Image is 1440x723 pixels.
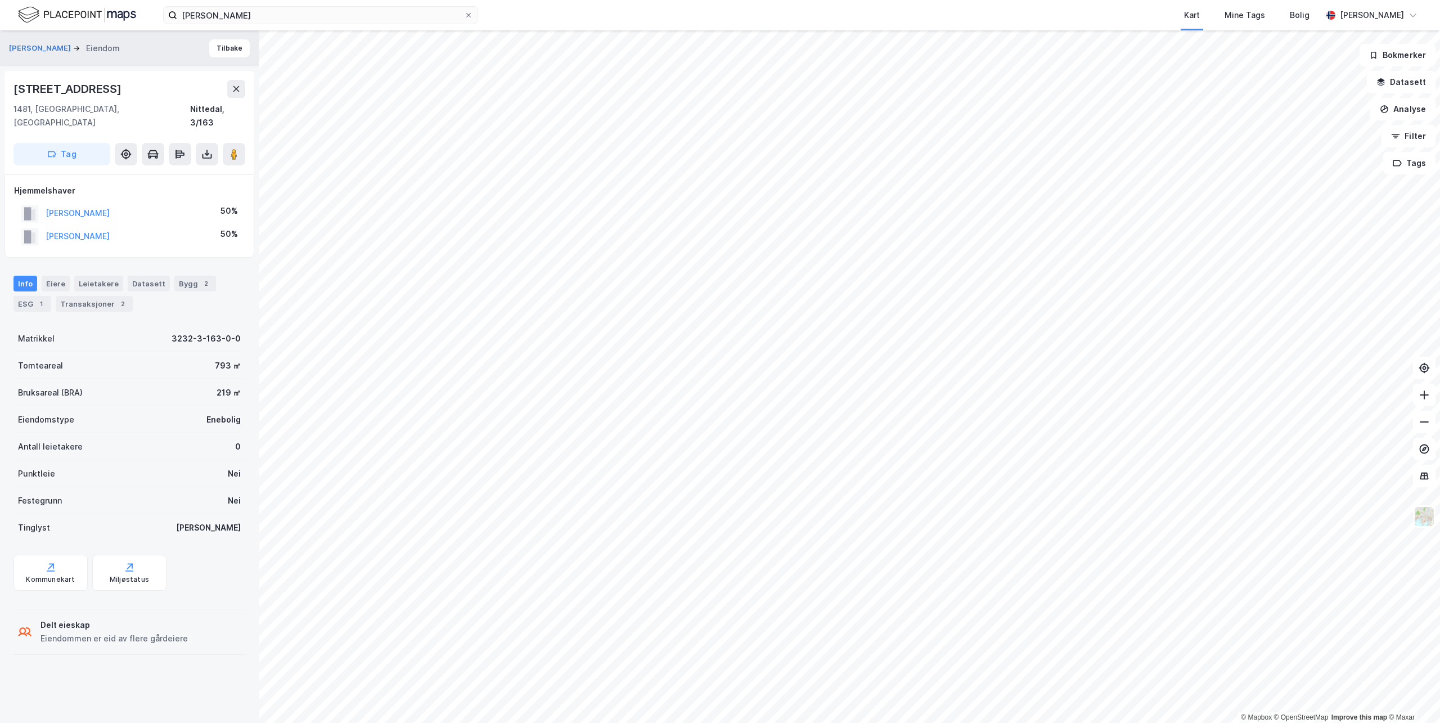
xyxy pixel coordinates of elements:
[117,298,128,309] div: 2
[1274,713,1329,721] a: OpenStreetMap
[128,276,170,291] div: Datasett
[190,102,245,129] div: Nittedal, 3/163
[18,5,136,25] img: logo.f888ab2527a4732fd821a326f86c7f29.svg
[42,276,70,291] div: Eiere
[1241,713,1272,721] a: Mapbox
[18,494,62,508] div: Festegrunn
[9,43,73,54] button: [PERSON_NAME]
[217,386,241,399] div: 219 ㎡
[215,359,241,372] div: 793 ㎡
[13,143,110,165] button: Tag
[1184,8,1200,22] div: Kart
[18,521,50,535] div: Tinglyst
[18,413,74,426] div: Eiendomstype
[174,276,216,291] div: Bygg
[1381,125,1435,147] button: Filter
[74,276,123,291] div: Leietakere
[35,298,47,309] div: 1
[1370,98,1435,120] button: Analyse
[18,440,83,453] div: Antall leietakere
[13,296,51,312] div: ESG
[1384,669,1440,723] div: Kontrollprogram for chat
[13,80,124,98] div: [STREET_ADDRESS]
[26,575,75,584] div: Kommunekart
[228,467,241,480] div: Nei
[40,632,188,645] div: Eiendommen er eid av flere gårdeiere
[86,42,120,55] div: Eiendom
[172,332,241,345] div: 3232-3-163-0-0
[177,7,464,24] input: Søk på adresse, matrikkel, gårdeiere, leietakere eller personer
[1290,8,1309,22] div: Bolig
[13,276,37,291] div: Info
[1383,152,1435,174] button: Tags
[1360,44,1435,66] button: Bokmerker
[14,184,245,197] div: Hjemmelshaver
[18,467,55,480] div: Punktleie
[1225,8,1265,22] div: Mine Tags
[1367,71,1435,93] button: Datasett
[56,296,133,312] div: Transaksjoner
[110,575,149,584] div: Miljøstatus
[228,494,241,508] div: Nei
[220,204,238,218] div: 50%
[18,332,55,345] div: Matrikkel
[176,521,241,535] div: [PERSON_NAME]
[209,39,250,57] button: Tilbake
[200,278,211,289] div: 2
[40,618,188,632] div: Delt eieskap
[206,413,241,426] div: Enebolig
[1414,506,1435,527] img: Z
[1331,713,1387,721] a: Improve this map
[18,386,83,399] div: Bruksareal (BRA)
[220,227,238,241] div: 50%
[13,102,190,129] div: 1481, [GEOGRAPHIC_DATA], [GEOGRAPHIC_DATA]
[1384,669,1440,723] iframe: Chat Widget
[1340,8,1404,22] div: [PERSON_NAME]
[18,359,63,372] div: Tomteareal
[235,440,241,453] div: 0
